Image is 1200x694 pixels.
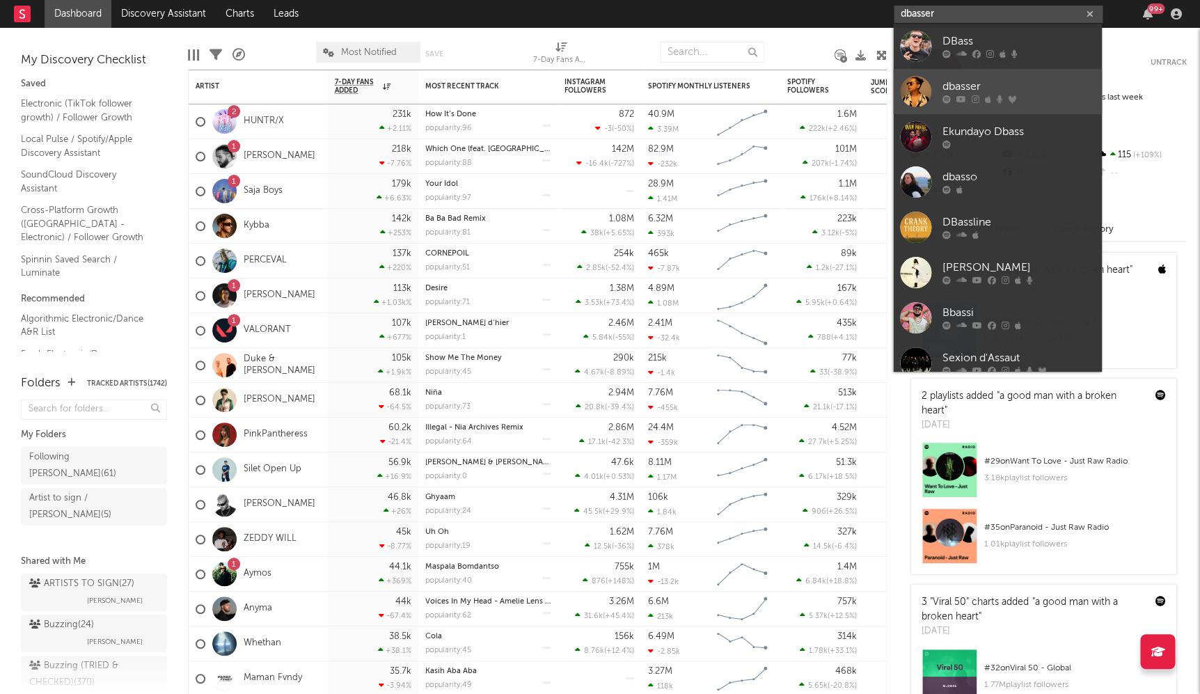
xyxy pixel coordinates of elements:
[21,347,153,362] a: Fresh Electronic/Dance
[335,78,379,95] span: 7-Day Fans Added
[817,334,831,342] span: 788
[605,508,632,516] span: +29.9 %
[29,449,127,482] div: Following [PERSON_NAME] ( 61 )
[894,6,1103,23] input: Search for artists
[836,458,857,467] div: 51.3k
[608,388,634,397] div: 2.94M
[21,375,61,392] div: Folders
[21,615,167,652] a: Buzzing(24)[PERSON_NAME]
[585,299,603,307] span: 3.53k
[871,427,926,443] div: 64.3
[244,220,269,232] a: Kybba
[425,180,551,188] div: Your Idol
[425,333,466,341] div: popularity: 1
[393,110,411,119] div: 231k
[425,598,567,606] a: Voices In My Head - Amelie Lens Remix
[813,404,830,411] span: 21.1k
[374,298,411,307] div: +1.03k %
[837,493,857,502] div: 329k
[831,160,855,168] span: -1.74 %
[586,265,606,272] span: 2.85k
[575,472,634,481] div: ( )
[893,250,1102,295] a: [PERSON_NAME]
[893,69,1102,114] a: dbasser
[585,404,605,411] span: 20.8k
[893,205,1102,250] a: DBassline
[893,340,1102,386] a: Sexion d'Assaut
[648,264,680,273] div: -7.87k
[871,392,926,409] div: 84.7
[803,159,857,168] div: ( )
[911,508,1176,574] a: #35onParanoid - Just Raw Radio1.01kplaylist followers
[812,508,826,516] span: 906
[379,263,411,272] div: +220 %
[606,473,632,481] span: +0.53 %
[583,333,634,342] div: ( )
[832,423,857,432] div: 4.52M
[816,265,830,272] span: 1.2k
[922,389,1144,418] div: 2 playlists added
[942,214,1095,231] div: DBassline
[648,388,673,397] div: 7.76M
[837,214,857,223] div: 223k
[837,110,857,119] div: 1.6M
[809,125,826,133] span: 222k
[942,260,1095,276] div: [PERSON_NAME]
[29,617,94,633] div: Buzzing ( 24 )
[871,287,926,304] div: 88.6
[871,148,926,165] div: 72.2
[711,383,773,418] svg: Chart title
[648,438,678,447] div: -359k
[21,252,153,281] a: Spinnin Saved Search / Luminate
[21,427,167,443] div: My Folders
[425,494,551,501] div: Ghyaam
[648,180,674,189] div: 28.9M
[711,452,773,487] svg: Chart title
[392,180,411,189] div: 179k
[188,35,199,75] div: Edit Columns
[615,334,632,342] span: -55 %
[244,603,272,615] a: Anyma
[871,462,926,478] div: 97.3
[425,424,523,432] a: Illegal - Nia Archives Remix
[606,230,632,237] span: +5.65 %
[1150,56,1186,70] button: Untrack
[425,320,509,327] a: [PERSON_NAME] d’hier
[425,563,499,571] a: Maspala Bomdantso
[1131,152,1162,159] span: +109 %
[871,183,926,200] div: 86.3
[942,124,1095,141] div: Ekundayo Dbass
[378,368,411,377] div: +1.9k %
[425,633,442,640] a: Cola
[244,498,315,510] a: [PERSON_NAME]
[893,159,1102,205] a: dbasso
[942,350,1095,367] div: Sexion d'Assaut
[711,487,773,522] svg: Chart title
[648,423,674,432] div: 24.4M
[244,429,308,441] a: PinkPantheress
[608,423,634,432] div: 2.86M
[648,110,674,119] div: 40.9M
[584,473,603,481] span: 4.01k
[244,533,297,545] a: ZEDDY WILL
[590,230,603,237] span: 38k
[392,354,411,363] div: 105k
[244,464,301,475] a: Silet Open Up
[244,290,315,301] a: [PERSON_NAME]
[648,333,680,342] div: -32.4k
[660,42,764,63] input: Search...
[842,230,855,237] span: -5 %
[380,437,411,446] div: -21.4 %
[425,299,470,306] div: popularity: 71
[800,124,857,133] div: ( )
[388,493,411,502] div: 46.8k
[711,139,773,174] svg: Chart title
[425,285,551,292] div: Desire
[648,403,678,412] div: -455k
[425,494,455,501] a: Ghyaam
[648,507,677,516] div: 1.84k
[21,291,167,308] div: Recommended
[922,418,1144,432] div: [DATE]
[392,319,411,328] div: 107k
[830,369,855,377] span: -38.9 %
